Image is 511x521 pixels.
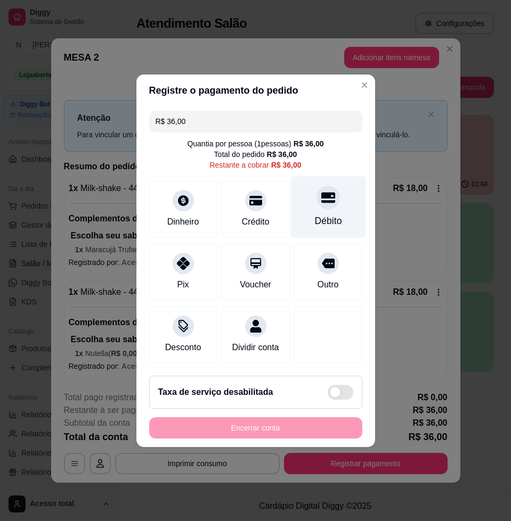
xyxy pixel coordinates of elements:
[271,160,302,170] div: R$ 36,00
[242,216,270,228] div: Crédito
[187,138,323,149] div: Quantia por pessoa ( 1 pessoas)
[232,341,279,354] div: Dividir conta
[267,149,297,160] div: R$ 36,00
[165,341,201,354] div: Desconto
[356,77,373,94] button: Close
[314,214,342,228] div: Débito
[209,160,301,170] div: Restante a cobrar
[294,138,324,149] div: R$ 36,00
[158,386,273,399] h2: Taxa de serviço desabilitada
[240,278,271,291] div: Voucher
[167,216,199,228] div: Dinheiro
[136,75,375,106] header: Registre o pagamento do pedido
[214,149,297,160] div: Total do pedido
[317,278,338,291] div: Outro
[177,278,189,291] div: Pix
[156,111,356,132] input: Ex.: hambúrguer de cordeiro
